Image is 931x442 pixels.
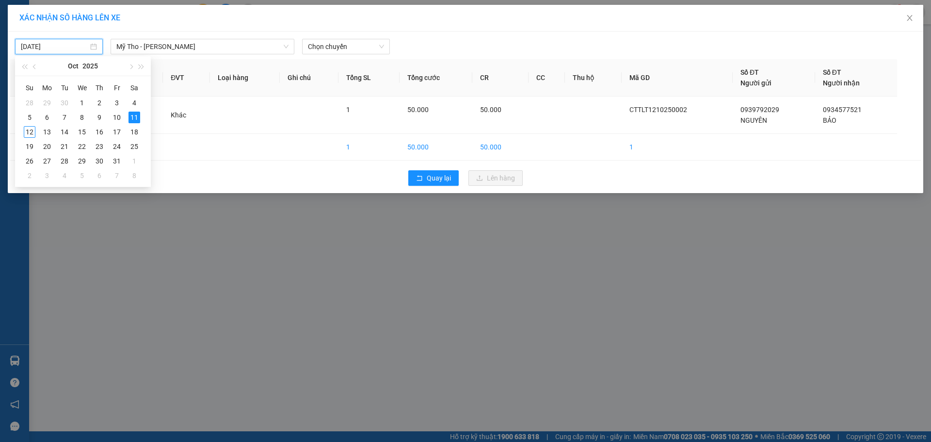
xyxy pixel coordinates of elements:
td: 2025-10-07 [56,110,73,125]
td: 2025-10-28 [56,154,73,168]
div: 24 [111,141,123,152]
td: 2025-11-03 [38,168,56,183]
span: BẢO [823,116,836,124]
td: 2025-10-09 [91,110,108,125]
div: [PERSON_NAME] [5,69,216,95]
td: 2025-11-01 [126,154,143,168]
span: CTTLT1210250002 [629,106,687,114]
td: 50.000 [400,134,472,161]
th: CR [472,59,528,97]
div: 6 [41,112,53,123]
td: 1 [622,134,733,161]
div: 5 [76,170,88,181]
td: 2025-11-05 [73,168,91,183]
td: 2025-10-29 [73,154,91,168]
td: 2025-11-02 [21,168,38,183]
span: NGUYÊN [740,116,767,124]
td: 2025-10-03 [108,96,126,110]
div: 18 [128,126,140,138]
div: 19 [24,141,35,152]
div: 31 [111,155,123,167]
td: 2025-10-08 [73,110,91,125]
div: 10 [111,112,123,123]
th: Ghi chú [280,59,338,97]
span: Người nhận [823,79,860,87]
span: 50.000 [480,106,501,114]
div: 30 [59,97,70,109]
div: 3 [111,97,123,109]
th: Mo [38,80,56,96]
text: CTTLT1210250002 [45,46,177,63]
button: rollbackQuay lại [408,170,459,186]
span: 50.000 [407,106,429,114]
span: Người gửi [740,79,771,87]
td: 2025-10-19 [21,139,38,154]
div: 27 [41,155,53,167]
td: 2025-11-04 [56,168,73,183]
div: 23 [94,141,105,152]
div: 25 [128,141,140,152]
td: 2025-10-25 [126,139,143,154]
div: 22 [76,141,88,152]
span: 0939792029 [740,106,779,114]
th: ĐVT [163,59,210,97]
th: Tổng SL [338,59,400,97]
div: 8 [128,170,140,181]
div: 1 [128,155,140,167]
div: 21 [59,141,70,152]
div: 1 [76,97,88,109]
td: 2025-10-12 [21,125,38,139]
th: Thu hộ [565,59,622,97]
th: Tu [56,80,73,96]
td: 2025-10-06 [38,110,56,125]
td: Khác [163,97,210,134]
button: Oct [68,56,79,76]
div: 16 [94,126,105,138]
div: 13 [41,126,53,138]
button: uploadLên hàng [468,170,523,186]
div: 20 [41,141,53,152]
th: Mã GD [622,59,733,97]
div: 3 [41,170,53,181]
th: We [73,80,91,96]
td: 2025-10-14 [56,125,73,139]
span: Số ĐT [823,68,841,76]
td: 2025-11-08 [126,168,143,183]
div: 8 [76,112,88,123]
div: 4 [128,97,140,109]
td: 2025-10-16 [91,125,108,139]
td: 2025-10-26 [21,154,38,168]
td: 2025-10-24 [108,139,126,154]
td: 2025-10-10 [108,110,126,125]
span: XÁC NHẬN SỐ HÀNG LÊN XE [19,13,120,22]
input: 11/10/2025 [21,41,88,52]
div: 28 [24,97,35,109]
span: Quay lại [427,173,451,183]
td: 2025-11-07 [108,168,126,183]
div: 9 [94,112,105,123]
td: 1 [10,97,53,134]
span: 1 [346,106,350,114]
th: Th [91,80,108,96]
td: 2025-10-13 [38,125,56,139]
div: 17 [111,126,123,138]
th: CC [529,59,565,97]
td: 2025-10-31 [108,154,126,168]
span: close [906,14,914,22]
td: 2025-10-30 [91,154,108,168]
td: 2025-10-21 [56,139,73,154]
td: 2025-10-02 [91,96,108,110]
div: 4 [59,170,70,181]
td: 2025-10-23 [91,139,108,154]
td: 2025-10-27 [38,154,56,168]
th: Su [21,80,38,96]
td: 2025-09-28 [21,96,38,110]
div: 14 [59,126,70,138]
div: 2 [24,170,35,181]
td: 2025-11-06 [91,168,108,183]
td: 50.000 [472,134,528,161]
div: 7 [111,170,123,181]
td: 2025-10-15 [73,125,91,139]
td: 2025-10-22 [73,139,91,154]
div: 12 [24,126,35,138]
